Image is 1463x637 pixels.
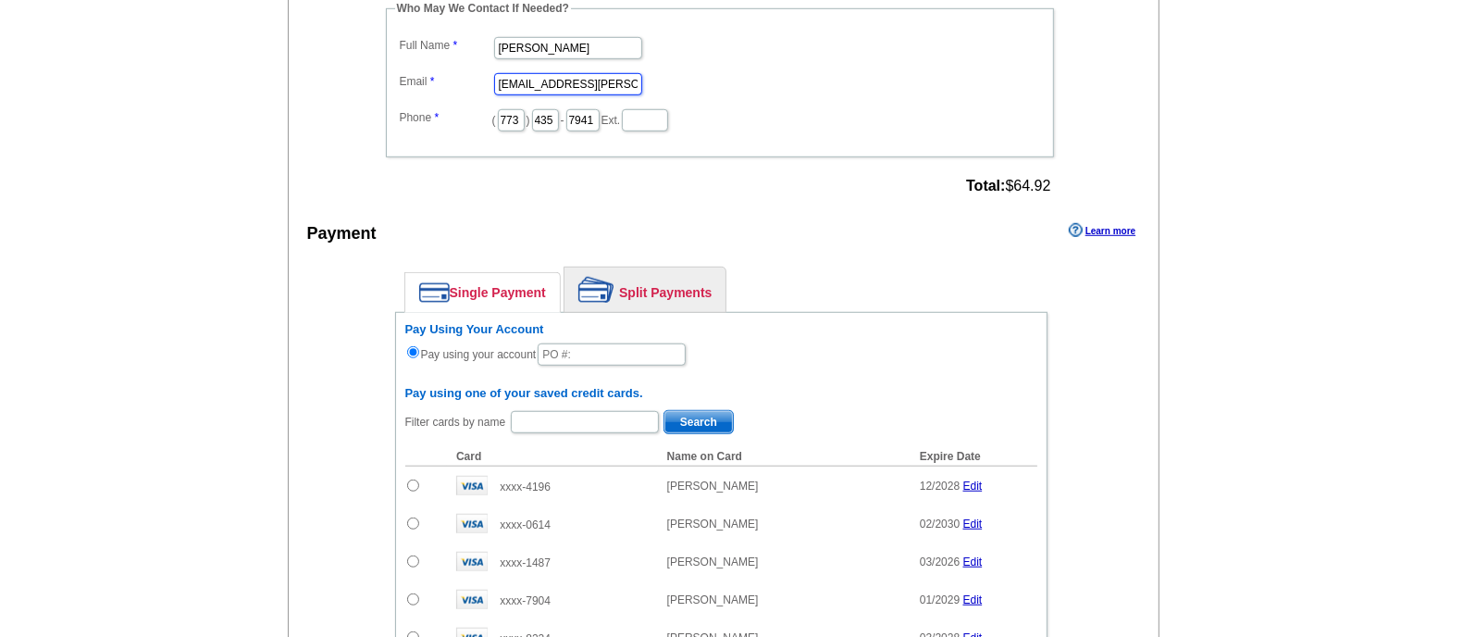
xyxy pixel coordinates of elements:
a: Edit [963,480,983,493]
span: 02/2030 [920,518,960,531]
span: [PERSON_NAME] [667,480,759,493]
img: single-payment.png [419,282,450,303]
a: Edit [963,518,983,531]
span: xxxx-0614 [500,518,551,531]
button: Search [663,410,734,434]
th: Name on Card [658,447,911,467]
h6: Pay Using Your Account [405,322,1037,337]
a: Single Payment [405,273,560,312]
h6: Pay using one of your saved credit cards. [405,386,1037,401]
span: 03/2026 [920,556,960,568]
th: Card [447,447,658,467]
span: xxxx-4196 [500,481,551,493]
span: [PERSON_NAME] [667,518,759,531]
div: Payment [307,221,377,246]
span: [PERSON_NAME] [667,556,759,568]
span: 01/2029 [920,593,960,606]
a: Edit [963,556,983,568]
img: visa.gif [456,476,488,495]
label: Phone [400,109,492,126]
label: Filter cards by name [405,414,506,431]
th: Expire Date [911,447,1037,467]
dd: ( ) - Ext. [395,105,1045,133]
img: visa.gif [456,552,488,571]
a: Learn more [1069,223,1135,238]
span: $64.92 [966,178,1050,194]
span: xxxx-7904 [500,594,551,607]
img: visa.gif [456,514,488,533]
iframe: LiveChat chat widget [1093,206,1463,637]
span: Search [664,411,733,433]
label: Email [400,73,492,90]
div: Pay using your account [405,322,1037,368]
span: [PERSON_NAME] [667,593,759,606]
span: 12/2028 [920,480,960,493]
span: xxxx-1487 [500,556,551,569]
input: PO #: [538,343,686,366]
img: visa.gif [456,590,488,609]
label: Full Name [400,37,492,54]
a: Edit [963,593,983,606]
a: Split Payments [564,268,725,312]
strong: Total: [966,178,1005,194]
img: split-payment.png [578,277,614,303]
